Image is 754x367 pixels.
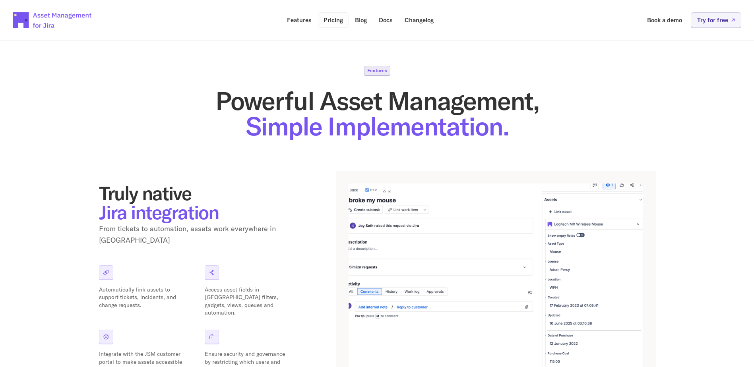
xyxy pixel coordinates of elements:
[367,68,387,73] p: Features
[691,12,741,28] a: Try for free
[287,17,312,23] p: Features
[642,12,688,28] a: Book a demo
[246,110,509,142] span: Simple Implementation.
[99,286,182,309] p: Automatically link assets to support tickets, incidents, and change requests.
[99,200,219,224] span: Jira integration
[355,17,367,23] p: Blog
[99,88,655,139] h1: Powerful Asset Management,
[349,12,372,28] a: Blog
[99,183,298,222] h2: Truly native
[379,17,393,23] p: Docs
[281,12,317,28] a: Features
[405,17,434,23] p: Changelog
[647,17,682,23] p: Book a demo
[99,223,298,246] p: From tickets to automation, assets work everywhere in [GEOGRAPHIC_DATA]
[399,12,439,28] a: Changelog
[205,286,288,317] p: Access asset fields in [GEOGRAPHIC_DATA] filters, gadgets, views, queues and automation.
[373,12,398,28] a: Docs
[324,17,343,23] p: Pricing
[318,12,349,28] a: Pricing
[697,17,728,23] p: Try for free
